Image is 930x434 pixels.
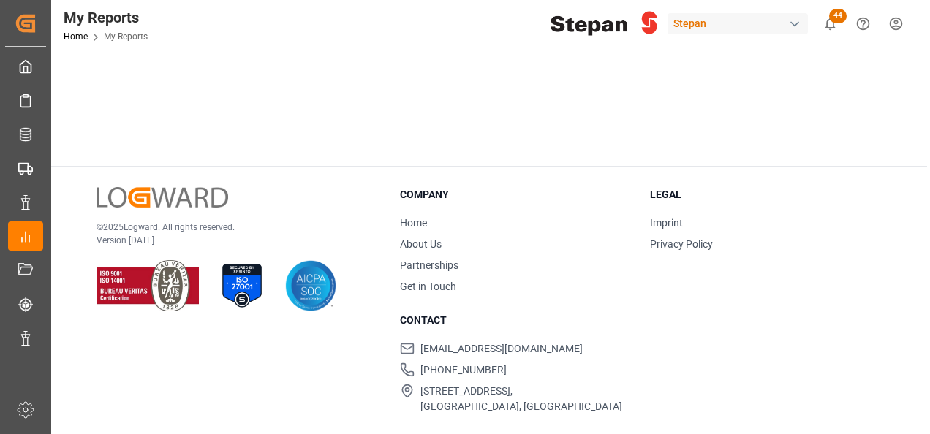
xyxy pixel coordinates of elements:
[668,9,814,37] button: Stepan
[97,234,363,247] p: Version [DATE]
[64,7,148,28] div: My Reports
[400,313,632,328] h3: Contact
[847,7,880,40] button: Help Center
[64,31,88,42] a: Home
[420,362,507,378] span: [PHONE_NUMBER]
[420,341,583,357] span: [EMAIL_ADDRESS][DOMAIN_NAME]
[551,11,657,37] img: Stepan_Company_logo.svg.png_1713531530.png
[400,281,456,292] a: Get in Touch
[814,7,847,40] button: show 44 new notifications
[285,260,336,311] img: AICPA SOC
[400,217,427,229] a: Home
[650,217,683,229] a: Imprint
[400,259,458,271] a: Partnerships
[668,13,808,34] div: Stepan
[400,238,442,250] a: About Us
[650,238,713,250] a: Privacy Policy
[829,9,847,23] span: 44
[97,221,363,234] p: © 2025 Logward. All rights reserved.
[420,384,622,414] span: [STREET_ADDRESS], [GEOGRAPHIC_DATA], [GEOGRAPHIC_DATA]
[97,260,199,311] img: ISO 9001 & ISO 14001 Certification
[650,187,882,202] h3: Legal
[216,260,268,311] img: ISO 27001 Certification
[400,187,632,202] h3: Company
[97,187,228,208] img: Logward Logo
